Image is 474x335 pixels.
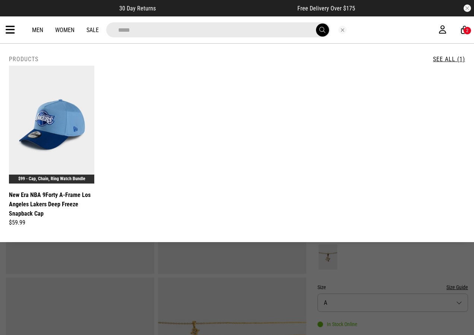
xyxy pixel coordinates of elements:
a: Sale [86,26,99,34]
a: Women [55,26,75,34]
div: $59.99 [9,218,94,227]
a: New Era NBA 9Forty A-Frame Los Angeles Lakers Deep Freeze Snapback Cap [9,190,94,218]
a: 2 [461,26,468,34]
a: Men [32,26,43,34]
span: Free Delivery Over $175 [297,5,355,12]
h2: Products [9,56,38,63]
a: $99 - Cap, Chain, Ring Watch Bundle [18,176,85,181]
a: See All (1) [433,56,465,63]
span: 30 Day Returns [119,5,156,12]
div: 2 [466,28,468,33]
iframe: Customer reviews powered by Trustpilot [171,4,282,12]
img: New Era Nba 9forty A-frame Los Angeles Lakers Deep Freeze Snapback Cap in Blue [9,66,94,184]
button: Close search [338,26,347,34]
